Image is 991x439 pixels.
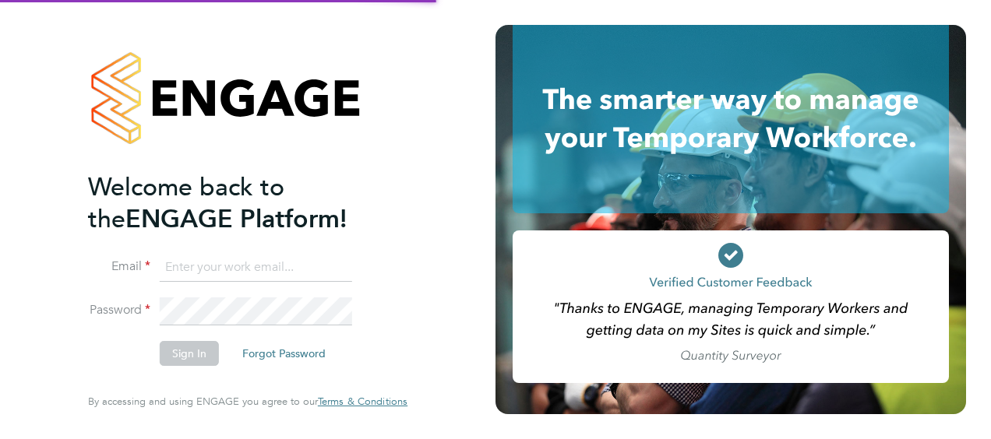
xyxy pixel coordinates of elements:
input: Enter your work email... [160,254,352,282]
span: By accessing and using ENGAGE you agree to our [88,395,407,408]
span: Welcome back to the [88,172,284,234]
h2: ENGAGE Platform! [88,171,392,235]
button: Forgot Password [230,341,338,366]
label: Email [88,258,150,275]
span: Terms & Conditions [318,395,407,408]
label: Password [88,302,150,318]
button: Sign In [160,341,219,366]
a: Terms & Conditions [318,395,407,408]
